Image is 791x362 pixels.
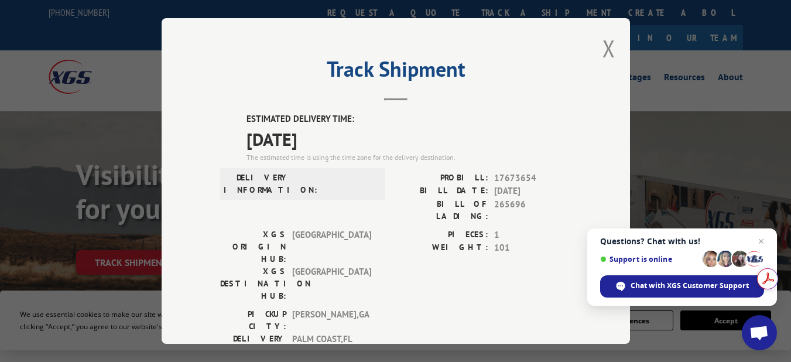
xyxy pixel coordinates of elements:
[220,332,286,357] label: DELIVERY CITY:
[600,255,698,264] span: Support is online
[631,281,749,291] span: Chat with XGS Customer Support
[494,197,571,222] span: 265696
[494,241,571,255] span: 101
[292,332,371,357] span: PALM COAST , FL
[246,152,571,162] div: The estimated time is using the time zone for the delivery destination.
[396,241,488,255] label: WEIGHT:
[396,197,488,222] label: BILL OF LADING:
[600,237,764,246] span: Questions? Chat with us!
[292,228,371,265] span: [GEOGRAPHIC_DATA]
[754,234,768,248] span: Close chat
[224,171,290,196] label: DELIVERY INFORMATION:
[220,228,286,265] label: XGS ORIGIN HUB:
[396,171,488,185] label: PROBILL:
[246,112,571,126] label: ESTIMATED DELIVERY TIME:
[220,265,286,302] label: XGS DESTINATION HUB:
[246,125,571,152] span: [DATE]
[396,228,488,241] label: PIECES:
[220,308,286,332] label: PICKUP CITY:
[292,265,371,302] span: [GEOGRAPHIC_DATA]
[494,185,571,198] span: [DATE]
[396,185,488,198] label: BILL DATE:
[742,315,777,350] div: Open chat
[494,171,571,185] span: 17673654
[494,228,571,241] span: 1
[220,61,571,83] h2: Track Shipment
[602,33,615,64] button: Close modal
[292,308,371,332] span: [PERSON_NAME] , GA
[600,275,764,298] div: Chat with XGS Customer Support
